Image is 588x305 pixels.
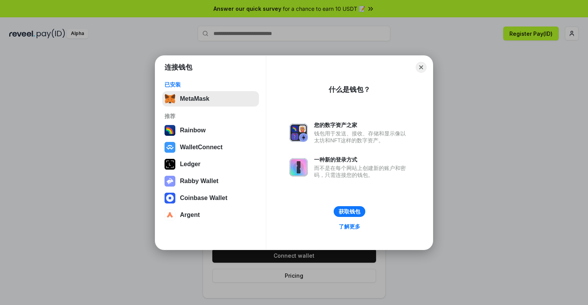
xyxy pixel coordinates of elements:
button: MetaMask [162,91,259,107]
div: 已安装 [165,81,257,88]
h1: 连接钱包 [165,63,192,72]
button: Coinbase Wallet [162,190,259,206]
img: svg+xml,%3Csvg%20width%3D%2228%22%20height%3D%2228%22%20viewBox%3D%220%200%2028%2028%22%20fill%3D... [165,193,175,203]
img: svg+xml,%3Csvg%20xmlns%3D%22http%3A%2F%2Fwww.w3.org%2F2000%2Fsvg%22%20fill%3D%22none%22%20viewBox... [165,176,175,187]
button: Rainbow [162,123,259,138]
div: 了解更多 [339,223,360,230]
div: Argent [180,212,200,218]
img: svg+xml,%3Csvg%20xmlns%3D%22http%3A%2F%2Fwww.w3.org%2F2000%2Fsvg%22%20fill%3D%22none%22%20viewBox... [289,123,308,142]
button: WalletConnect [162,140,259,155]
div: 什么是钱包？ [329,85,370,94]
button: 获取钱包 [334,206,365,217]
div: 推荐 [165,113,257,120]
button: Argent [162,207,259,223]
div: 一种新的登录方式 [314,156,410,163]
img: svg+xml,%3Csvg%20xmlns%3D%22http%3A%2F%2Fwww.w3.org%2F2000%2Fsvg%22%20width%3D%2228%22%20height%3... [165,159,175,170]
div: Coinbase Wallet [180,195,227,202]
div: Rabby Wallet [180,178,218,185]
button: Close [416,62,427,73]
div: Rainbow [180,127,206,134]
div: 钱包用于发送、接收、存储和显示像以太坊和NFT这样的数字资产。 [314,130,410,144]
div: 而不是在每个网站上创建新的账户和密码，只需连接您的钱包。 [314,165,410,178]
button: Rabby Wallet [162,173,259,189]
img: svg+xml,%3Csvg%20width%3D%22120%22%20height%3D%22120%22%20viewBox%3D%220%200%20120%20120%22%20fil... [165,125,175,136]
img: svg+xml,%3Csvg%20fill%3D%22none%22%20height%3D%2233%22%20viewBox%3D%220%200%2035%2033%22%20width%... [165,93,175,104]
img: svg+xml,%3Csvg%20xmlns%3D%22http%3A%2F%2Fwww.w3.org%2F2000%2Fsvg%22%20fill%3D%22none%22%20viewBox... [289,158,308,177]
div: MetaMask [180,95,209,102]
a: 了解更多 [334,222,365,232]
div: 您的数字资产之家 [314,122,410,128]
div: Ledger [180,161,200,168]
img: svg+xml,%3Csvg%20width%3D%2228%22%20height%3D%2228%22%20viewBox%3D%220%200%2028%2028%22%20fill%3D... [165,142,175,153]
img: svg+xml,%3Csvg%20width%3D%2228%22%20height%3D%2228%22%20viewBox%3D%220%200%2028%2028%22%20fill%3D... [165,210,175,220]
button: Ledger [162,157,259,172]
div: 获取钱包 [339,208,360,215]
div: WalletConnect [180,144,223,151]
